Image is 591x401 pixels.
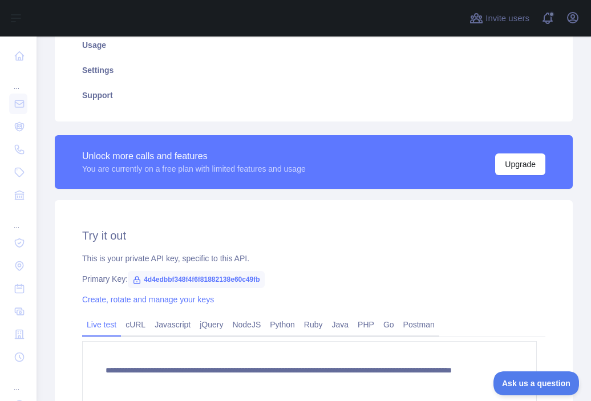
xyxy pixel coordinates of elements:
span: 4d4edbbf348f4f6f81882138e60c49fb [128,271,264,288]
a: Python [265,315,299,334]
iframe: Toggle Customer Support [493,371,580,395]
div: ... [9,370,27,392]
div: Primary Key: [82,273,545,285]
a: jQuery [195,315,228,334]
h2: Try it out [82,228,545,244]
a: Go [379,315,399,334]
a: Ruby [299,315,327,334]
div: ... [9,208,27,230]
a: Live test [82,315,121,334]
a: Java [327,315,354,334]
a: Javascript [150,315,195,334]
span: Invite users [485,12,529,25]
div: You are currently on a free plan with limited features and usage [82,163,306,175]
div: ... [9,68,27,91]
a: NodeJS [228,315,265,334]
a: Postman [399,315,439,334]
a: cURL [121,315,150,334]
a: Settings [68,58,559,83]
a: PHP [353,315,379,334]
div: Unlock more calls and features [82,149,306,163]
button: Invite users [467,9,532,27]
div: This is your private API key, specific to this API. [82,253,545,264]
a: Create, rotate and manage your keys [82,295,214,304]
a: Usage [68,33,559,58]
a: Support [68,83,559,108]
button: Upgrade [495,153,545,175]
